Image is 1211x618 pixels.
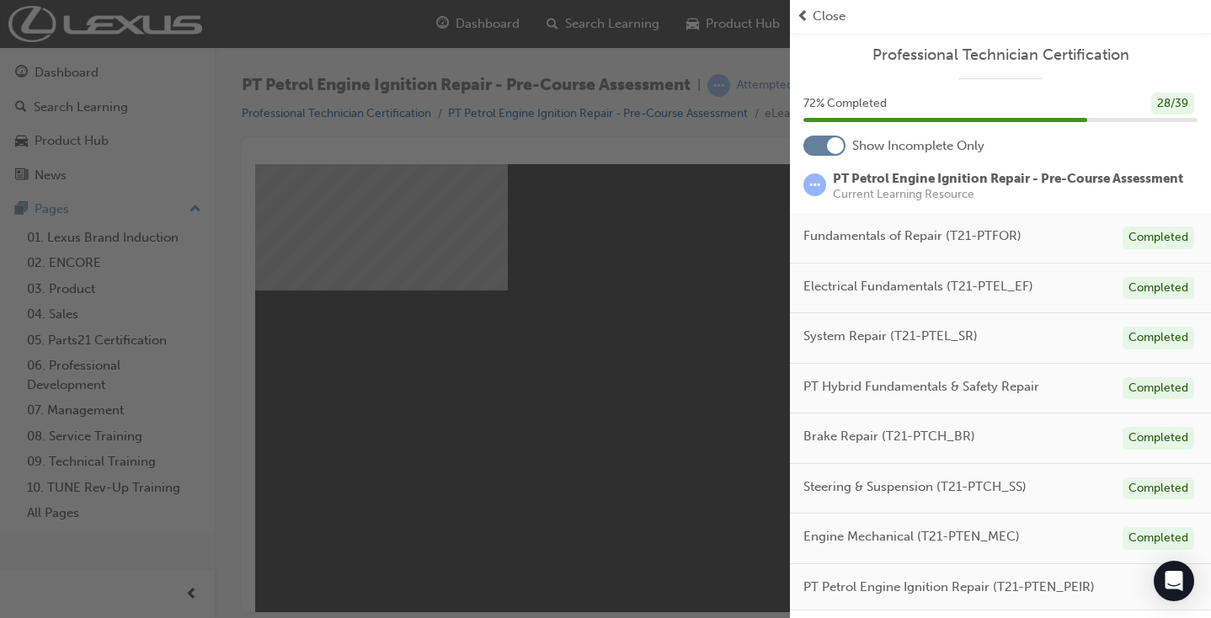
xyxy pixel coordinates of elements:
[1123,427,1194,450] div: Completed
[833,171,1183,186] span: PT Petrol Engine Ignition Repair - Pre-Course Assessment
[803,45,1198,65] a: Professional Technician Certification
[803,277,1033,296] span: Electrical Fundamentals (T21-PTEL_EF)
[1123,377,1194,400] div: Completed
[797,7,809,26] span: prev-icon
[833,189,1183,200] span: Current Learning Resource
[1123,277,1194,300] div: Completed
[852,136,984,156] span: Show Incomplete Only
[1123,226,1194,249] div: Completed
[803,527,1020,546] span: Engine Mechanical (T21-PTEN_MEC)
[803,94,887,114] span: 72 % Completed
[803,173,826,196] span: learningRecordVerb_ATTEMPT-icon
[797,7,1204,26] button: prev-iconClose
[803,578,1095,597] span: PT Petrol Engine Ignition Repair (T21-PTEN_PEIR)
[803,226,1022,246] span: Fundamentals of Repair (T21-PTFOR)
[813,7,846,26] span: Close
[803,427,975,446] span: Brake Repair (T21-PTCH_BR)
[1123,527,1194,550] div: Completed
[1151,93,1194,115] div: 28 / 39
[1123,327,1194,349] div: Completed
[1154,561,1194,601] div: Open Intercom Messenger
[803,327,978,346] span: System Repair (T21-PTEL_SR)
[1123,477,1194,500] div: Completed
[803,477,1027,497] span: Steering & Suspension (T21-PTCH_SS)
[803,377,1039,397] span: PT Hybrid Fundamentals & Safety Repair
